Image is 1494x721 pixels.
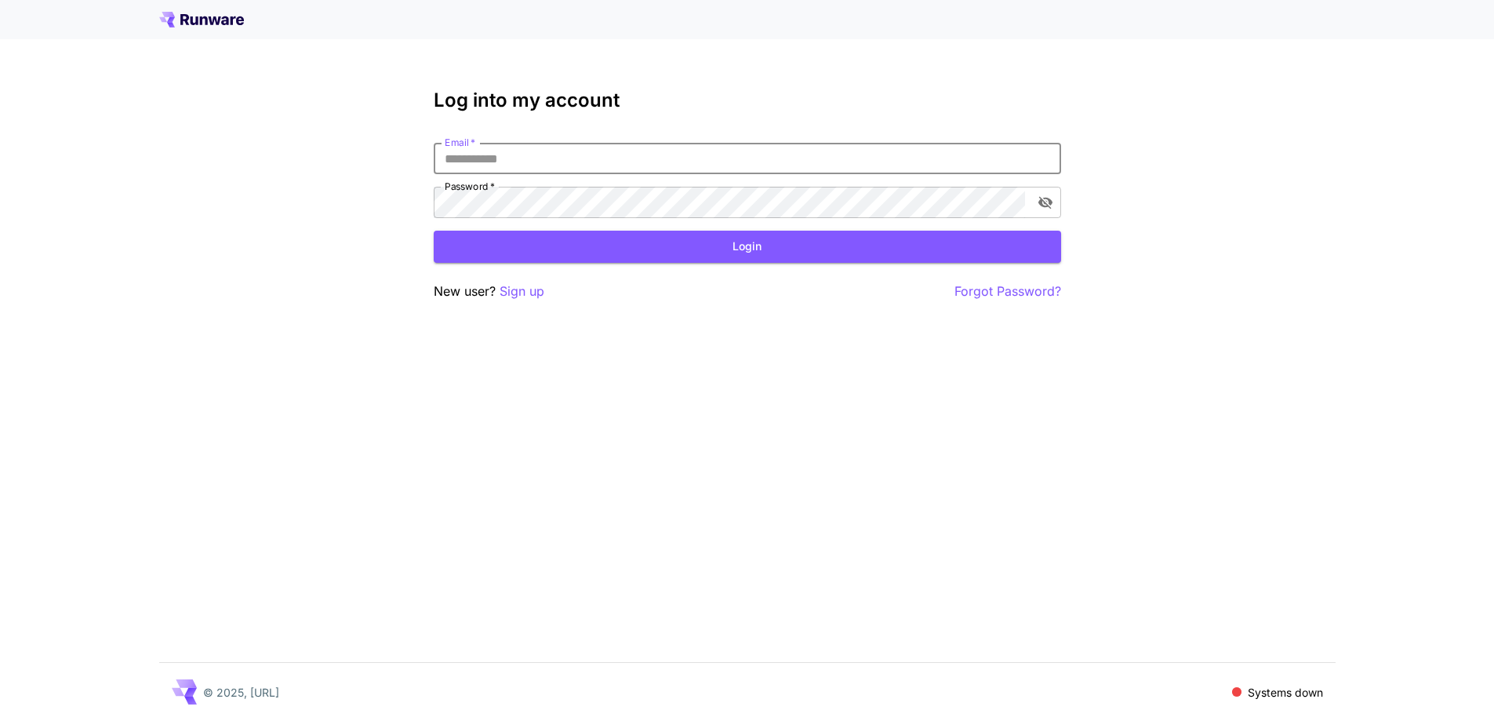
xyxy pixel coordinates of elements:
p: New user? [434,282,544,301]
button: Forgot Password? [954,282,1061,301]
p: © 2025, [URL] [203,684,279,701]
button: Login [434,231,1061,263]
button: toggle password visibility [1031,188,1060,217]
h3: Log into my account [434,89,1061,111]
button: Sign up [500,282,544,301]
label: Password [445,180,495,193]
p: Systems down [1248,684,1323,701]
label: Email [445,136,475,149]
